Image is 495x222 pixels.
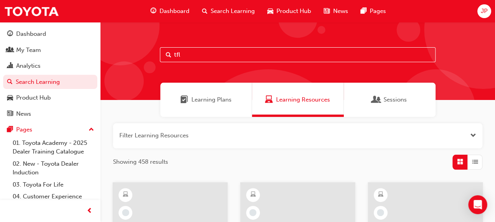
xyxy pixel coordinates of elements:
[369,7,386,16] span: Pages
[9,191,97,203] a: 04. Customer Experience
[252,83,344,117] a: Learning ResourcesLearning Resources
[16,109,31,118] div: News
[3,75,97,89] a: Search Learning
[333,7,348,16] span: News
[3,43,97,57] a: My Team
[123,190,128,200] span: learningResourceType_ELEARNING-icon
[378,190,383,200] span: learningResourceType_ELEARNING-icon
[344,83,436,117] a: SessionsSessions
[373,95,380,104] span: Sessions
[113,157,168,166] span: Showing 458 results
[202,6,208,16] span: search-icon
[3,122,97,137] button: Pages
[7,79,13,86] span: search-icon
[191,95,232,104] span: Learning Plans
[377,209,384,216] span: learningRecordVerb_NONE-icon
[87,206,93,216] span: prev-icon
[267,6,273,16] span: car-icon
[159,7,189,16] span: Dashboard
[3,27,97,41] a: Dashboard
[3,25,97,122] button: DashboardMy TeamAnalyticsSearch LearningProduct HubNews
[16,61,41,70] div: Analytics
[276,7,311,16] span: Product Hub
[7,63,13,70] span: chart-icon
[384,95,407,104] span: Sessions
[144,3,196,19] a: guage-iconDashboard
[249,209,256,216] span: learningRecordVerb_NONE-icon
[7,94,13,102] span: car-icon
[470,131,476,140] button: Open the filter
[261,3,317,19] a: car-iconProduct Hub
[477,4,491,18] button: JP
[3,59,97,73] a: Analytics
[9,158,97,179] a: 02. New - Toyota Dealer Induction
[4,2,59,20] img: Trak
[324,6,330,16] span: news-icon
[16,46,41,55] div: My Team
[7,31,13,38] span: guage-icon
[89,125,94,135] span: up-icon
[276,95,330,104] span: Learning Resources
[122,209,129,216] span: learningRecordVerb_NONE-icon
[16,125,32,134] div: Pages
[160,83,252,117] a: Learning PlansLearning Plans
[211,7,255,16] span: Search Learning
[354,3,392,19] a: pages-iconPages
[7,126,13,133] span: pages-icon
[3,91,97,105] a: Product Hub
[317,3,354,19] a: news-iconNews
[7,111,13,118] span: news-icon
[180,95,188,104] span: Learning Plans
[265,95,273,104] span: Learning Resources
[150,6,156,16] span: guage-icon
[9,179,97,191] a: 03. Toyota For Life
[457,157,463,166] span: Grid
[468,195,487,214] div: Open Intercom Messenger
[160,47,436,62] input: Search...
[166,50,171,59] span: Search
[360,6,366,16] span: pages-icon
[250,190,256,200] span: learningResourceType_ELEARNING-icon
[9,137,97,158] a: 01. Toyota Academy - 2025 Dealer Training Catalogue
[7,47,13,54] span: people-icon
[196,3,261,19] a: search-iconSearch Learning
[3,107,97,121] a: News
[472,157,478,166] span: List
[16,30,46,39] div: Dashboard
[481,7,488,16] span: JP
[16,93,51,102] div: Product Hub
